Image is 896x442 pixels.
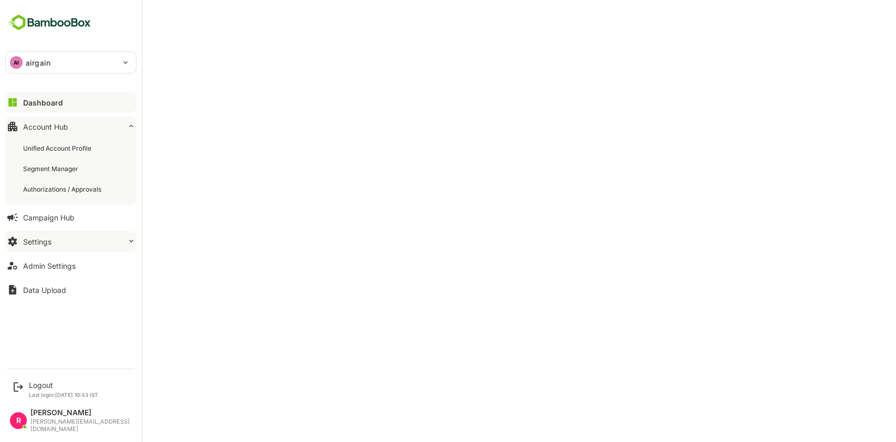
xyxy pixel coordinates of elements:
button: Admin Settings [5,255,136,276]
button: Account Hub [5,116,136,137]
button: Dashboard [5,92,136,113]
div: Data Upload [23,286,66,294]
div: Segment Manager [23,164,80,173]
button: Settings [5,231,136,252]
div: [PERSON_NAME] [30,408,131,417]
div: AI [10,56,23,69]
p: Last login: [DATE] 10:43 IST [29,392,98,398]
div: Admin Settings [23,261,76,270]
div: Unified Account Profile [23,144,93,153]
div: Logout [29,381,98,390]
div: Account Hub [23,122,68,131]
button: Data Upload [5,279,136,300]
div: R [10,412,27,429]
div: AIairgain [6,52,136,73]
img: BambooboxFullLogoMark.5f36c76dfaba33ec1ec1367b70bb1252.svg [5,13,94,33]
div: [PERSON_NAME][EMAIL_ADDRESS][DOMAIN_NAME] [30,418,131,433]
div: Dashboard [23,98,63,107]
p: airgain [26,57,50,68]
div: Authorizations / Approvals [23,185,103,194]
div: Settings [23,237,51,246]
button: Campaign Hub [5,207,136,228]
div: Campaign Hub [23,213,75,222]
